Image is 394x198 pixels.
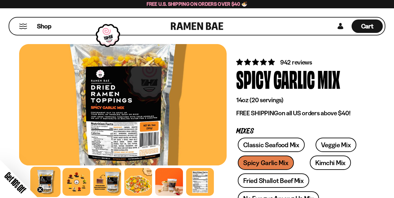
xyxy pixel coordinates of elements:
a: Kimchi Mix [310,156,351,170]
button: Mobile Menu Trigger [19,24,27,29]
strong: FREE SHIPPING [236,109,278,117]
p: Mixes [236,128,365,134]
span: 4.75 stars [236,58,276,66]
div: Garlic [274,67,315,91]
button: Close teaser [37,187,43,193]
span: Cart [361,22,374,30]
div: Mix [317,67,340,91]
a: Classic Seafood Mix [238,138,304,152]
p: on all US orders above $40! [236,109,365,117]
span: Free U.S. Shipping on Orders over $40 🍜 [147,1,248,7]
span: Shop [37,22,51,31]
span: 942 reviews [280,58,312,66]
p: 14oz (20 servings) [236,96,365,104]
div: Cart [352,18,383,35]
a: Veggie Mix [316,138,356,152]
div: Spicy [236,67,271,91]
a: Shop [37,19,51,33]
a: Fried Shallot Beef Mix [238,173,309,188]
span: Get 10% Off [3,170,28,195]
